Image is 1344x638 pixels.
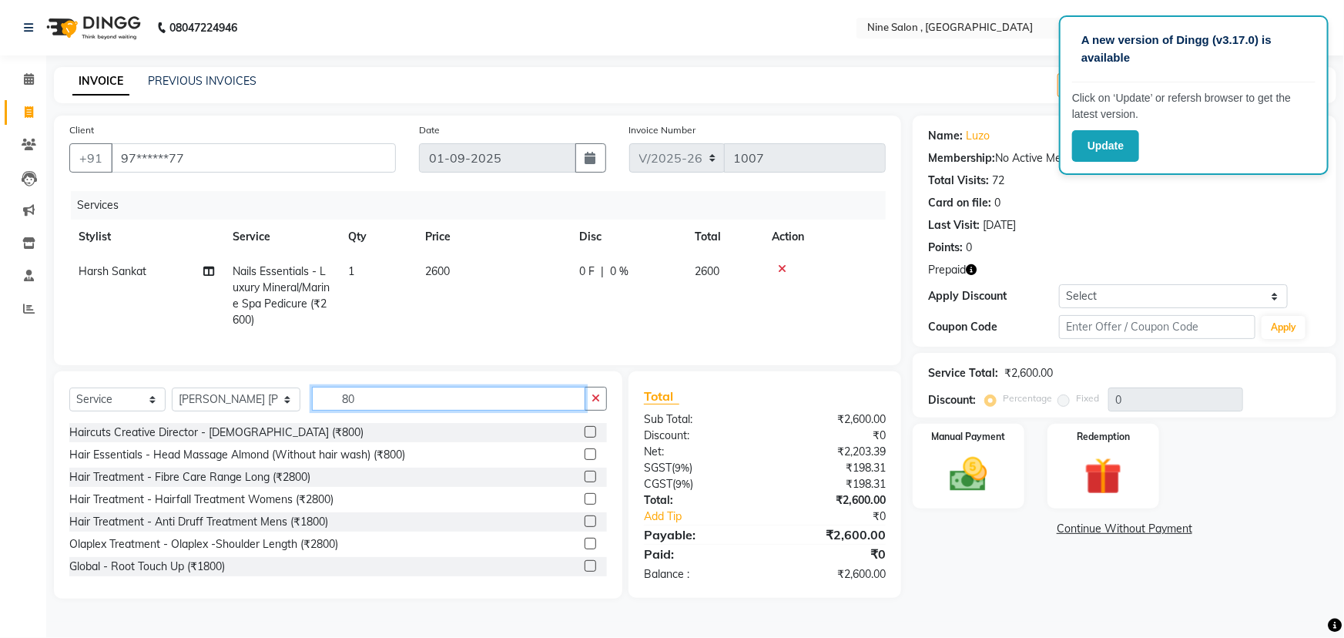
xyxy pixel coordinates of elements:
[601,264,604,280] span: |
[765,428,897,444] div: ₹0
[71,191,897,220] div: Services
[765,444,897,460] div: ₹2,203.39
[928,319,1059,335] div: Coupon Code
[632,492,765,509] div: Total:
[69,447,405,463] div: Hair Essentials - Head Massage Almond (Without hair wash) (₹800)
[1081,32,1306,66] p: A new version of Dingg (v3.17.0) is available
[928,262,966,278] span: Prepaid
[69,514,328,530] div: Hair Treatment - Anti Druff Treatment Mens (₹1800)
[983,217,1016,233] div: [DATE]
[928,128,963,144] div: Name:
[928,365,998,381] div: Service Total:
[632,545,765,563] div: Paid:
[419,123,440,137] label: Date
[1004,365,1053,381] div: ₹2,600.00
[1072,130,1139,162] button: Update
[765,566,897,583] div: ₹2,600.00
[1262,316,1305,339] button: Apply
[994,195,1000,211] div: 0
[1077,430,1130,444] label: Redemption
[765,460,897,476] div: ₹198.31
[39,6,145,49] img: logo
[928,217,980,233] div: Last Visit:
[916,521,1333,537] a: Continue Without Payment
[1073,453,1134,499] img: _gift.svg
[69,425,364,441] div: Haircuts Creative Director - [DEMOGRAPHIC_DATA] (₹800)
[928,392,976,408] div: Discount:
[348,264,354,278] span: 1
[787,509,897,525] div: ₹0
[931,430,1005,444] label: Manual Payment
[69,559,225,575] div: Global - Root Touch Up (₹1800)
[632,509,786,525] a: Add Tip
[148,74,256,88] a: PREVIOUS INVOICES
[695,264,719,278] span: 2600
[69,220,223,254] th: Stylist
[765,545,897,563] div: ₹0
[928,150,995,166] div: Membership:
[339,220,416,254] th: Qty
[644,461,672,475] span: SGST
[644,388,679,405] span: Total
[629,123,696,137] label: Invoice Number
[632,460,765,476] div: ( )
[632,428,765,444] div: Discount:
[610,264,628,280] span: 0 %
[928,173,989,189] div: Total Visits:
[223,220,339,254] th: Service
[928,150,1321,166] div: No Active Membership
[1059,315,1255,339] input: Enter Offer / Coupon Code
[765,526,897,544] div: ₹2,600.00
[69,492,333,508] div: Hair Treatment - Hairfall Treatment Womens (₹2800)
[169,6,237,49] b: 08047224946
[632,476,765,492] div: ( )
[966,128,990,144] a: Luzo
[938,453,999,496] img: _cash.svg
[632,444,765,460] div: Net:
[928,288,1059,304] div: Apply Discount
[644,477,672,491] span: CGST
[1003,391,1052,405] label: Percentage
[1072,90,1316,123] p: Click on ‘Update’ or refersh browser to get the latest version.
[69,536,338,552] div: Olaplex Treatment - Olaplex -Shoulder Length (₹2800)
[632,411,765,428] div: Sub Total:
[1076,391,1099,405] label: Fixed
[69,143,112,173] button: +91
[685,220,762,254] th: Total
[966,240,972,256] div: 0
[762,220,886,254] th: Action
[72,68,129,96] a: INVOICE
[312,387,585,411] input: Search or Scan
[928,195,991,211] div: Card on file:
[111,143,396,173] input: Search by Name/Mobile/Email/Code
[928,240,963,256] div: Points:
[675,462,689,474] span: 9%
[1057,73,1146,97] button: Create New
[416,220,570,254] th: Price
[765,492,897,509] div: ₹2,600.00
[79,264,146,278] span: Harsh Sankat
[425,264,450,278] span: 2600
[570,220,685,254] th: Disc
[765,476,897,492] div: ₹198.31
[579,264,595,280] span: 0 F
[69,123,94,137] label: Client
[69,469,310,485] div: Hair Treatment - Fibre Care Range Long (₹2800)
[765,411,897,428] div: ₹2,600.00
[992,173,1004,189] div: 72
[632,526,765,544] div: Payable:
[233,264,330,327] span: Nails Essentials - Luxury Mineral/Marine Spa Pedicure (₹2600)
[675,478,690,490] span: 9%
[632,566,765,583] div: Balance :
